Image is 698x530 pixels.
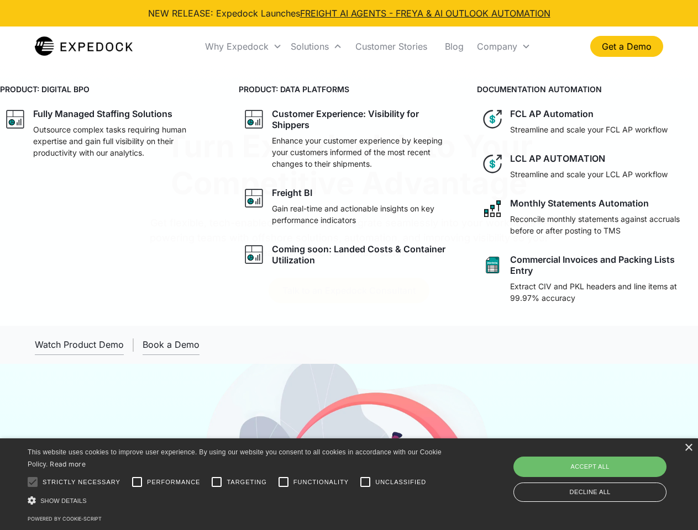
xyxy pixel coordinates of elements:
[243,108,265,130] img: graph icon
[35,35,133,57] img: Expedock Logo
[239,104,460,174] a: graph iconCustomer Experience: Visibility for ShippersEnhance your customer experience by keeping...
[4,108,27,130] img: graph icon
[147,478,201,487] span: Performance
[33,124,217,158] p: Outsource complex tasks requiring human expertise and gain full visibility on their productivity ...
[481,254,503,276] img: sheet icon
[481,153,503,175] img: dollar icon
[347,28,436,65] a: Customer Stories
[590,36,663,57] a: Get a Demo
[35,339,124,350] div: Watch Product Demo
[300,8,550,19] a: FREIGHT AI AGENTS - FREYA & AI OUTLOOK AUTOMATION
[35,35,133,57] a: home
[40,497,87,504] span: Show details
[272,203,455,226] p: Gain real-time and actionable insights on key performance indicators
[514,411,698,530] iframe: Chat Widget
[481,108,503,130] img: dollar icon
[477,149,698,184] a: dollar iconLCL AP AUTOMATIONStreamline and scale your LCL AP workflow
[227,478,266,487] span: Targeting
[28,516,102,522] a: Powered by cookie-script
[510,280,694,304] p: Extract CIV and PKL headers and line items at 99.97% accuracy
[243,187,265,209] img: graph icon
[143,339,200,350] div: Book a Demo
[477,83,698,95] h4: DOCUMENTATION AUTOMATION
[510,124,668,135] p: Streamline and scale your FCL AP workflow
[510,108,594,119] div: FCL AP Automation
[473,28,535,65] div: Company
[50,460,86,468] a: Read more
[205,41,269,52] div: Why Expedock
[28,495,445,506] div: Show details
[375,478,426,487] span: Unclassified
[148,7,550,20] div: NEW RELEASE: Expedock Launches
[510,254,694,276] div: Commercial Invoices and Packing Lists Entry
[272,243,455,266] div: Coming soon: Landed Costs & Container Utilization
[436,28,473,65] a: Blog
[510,153,605,164] div: LCL AP AUTOMATION
[201,28,286,65] div: Why Expedock
[33,108,172,119] div: Fully Managed Staffing Solutions
[510,213,694,236] p: Reconcile monthly statements against accruals before or after posting to TMS
[143,335,200,355] a: Book a Demo
[293,478,349,487] span: Functionality
[272,135,455,169] p: Enhance your customer experience by keeping your customers informed of the most recent changes to...
[477,193,698,241] a: network like iconMonthly Statements AutomationReconcile monthly statements against accruals befor...
[239,183,460,230] a: graph iconFreight BIGain real-time and actionable insights on key performance indicators
[477,41,517,52] div: Company
[510,198,649,209] div: Monthly Statements Automation
[239,83,460,95] h4: PRODUCT: DATA PLATFORMS
[291,41,329,52] div: Solutions
[43,478,120,487] span: Strictly necessary
[35,335,124,355] a: open lightbox
[272,108,455,130] div: Customer Experience: Visibility for Shippers
[481,198,503,220] img: network like icon
[243,243,265,266] img: graph icon
[272,187,312,198] div: Freight BI
[239,239,460,270] a: graph iconComing soon: Landed Costs & Container Utilization
[286,28,347,65] div: Solutions
[28,448,442,469] span: This website uses cookies to improve user experience. By using our website you consent to all coo...
[510,168,668,180] p: Streamline and scale your LCL AP workflow
[477,250,698,308] a: sheet iconCommercial Invoices and Packing Lists EntryExtract CIV and PKL headers and line items a...
[477,104,698,140] a: dollar iconFCL AP AutomationStreamline and scale your FCL AP workflow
